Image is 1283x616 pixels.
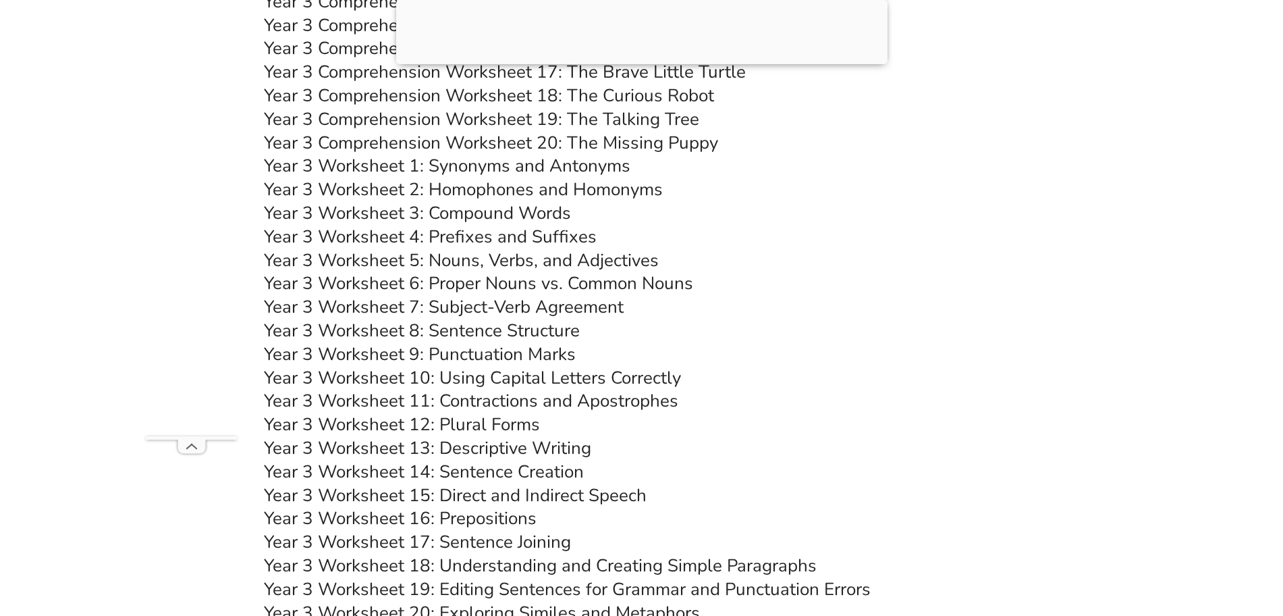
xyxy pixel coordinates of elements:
[264,14,753,37] a: Year 3 Comprehension Worksheet 15: 10 points to Hufflepuff!
[146,31,237,436] iframe: Advertisement
[264,530,571,554] a: Year 3 Worksheet 17: Sentence Joining
[264,249,659,272] a: Year 3 Worksheet 5: Nouns, Verbs, and Adjectives
[264,319,580,342] a: Year 3 Worksheet 8: Sentence Structure
[264,60,746,84] a: Year 3 Comprehension Worksheet 17: The Brave Little Turtle
[264,107,699,131] a: Year 3 Comprehension Worksheet 19: The Talking Tree
[264,342,576,366] a: Year 3 Worksheet 9: Punctuation Marks
[264,484,647,507] a: Year 3 Worksheet 15: Direct and Indirect Speech
[264,295,624,319] a: Year 3 Worksheet 7: Subject-Verb Agreement
[264,507,537,530] a: Year 3 Worksheet 16: Prepositions
[264,366,681,390] a: Year 3 Worksheet 10: Using Capital Letters Correctly
[1058,463,1283,616] iframe: Chat Widget
[264,178,663,201] a: Year 3 Worksheet 2: Homophones and Homonyms
[264,225,597,249] a: Year 3 Worksheet 4: Prefixes and Suffixes
[264,460,584,484] a: Year 3 Worksheet 14: Sentence Creation
[264,389,678,413] a: Year 3 Worksheet 11: Contractions and Apostrophes
[264,272,693,295] a: Year 3 Worksheet 6: Proper Nouns vs. Common Nouns
[264,84,714,107] a: Year 3 Comprehension Worksheet 18: The Curious Robot
[264,436,591,460] a: Year 3 Worksheet 13: Descriptive Writing
[264,154,630,178] a: Year 3 Worksheet 1: Synonyms and Antonyms
[264,201,571,225] a: Year 3 Worksheet 3: Compound Words
[264,131,718,155] a: Year 3 Comprehension Worksheet 20: The Missing Puppy
[264,413,540,436] a: Year 3 Worksheet 12: Plural Forms
[264,577,871,601] a: Year 3 Worksheet 19: Editing Sentences for Grammar and Punctuation Errors
[264,36,729,60] a: Year 3 Comprehension Worksheet 16: The Friendly Dragon
[264,554,817,577] a: Year 3 Worksheet 18: Understanding and Creating Simple Paragraphs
